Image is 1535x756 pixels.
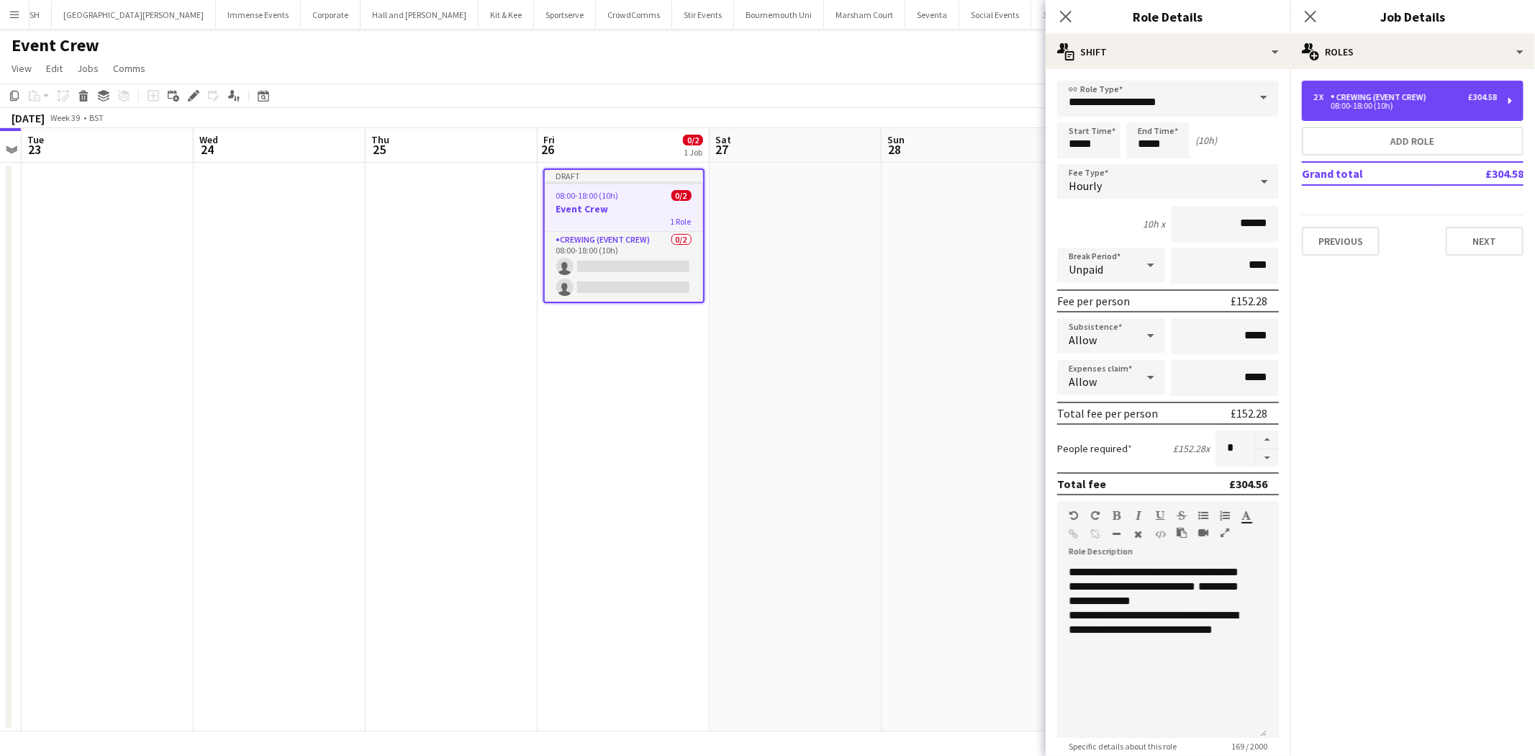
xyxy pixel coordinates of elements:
[1241,510,1251,521] button: Text Color
[1069,179,1102,193] span: Hourly
[113,62,145,75] span: Comms
[541,141,555,158] span: 26
[1231,294,1267,308] div: £152.28
[534,1,596,29] button: Sportserve
[107,59,151,78] a: Comms
[27,133,44,146] span: Tue
[1302,227,1380,256] button: Previous
[545,202,703,215] h3: Event Crew
[1331,92,1432,102] div: Crewing (Event Crew)
[197,141,218,158] span: 24
[824,1,905,29] button: Marsham Court
[89,112,104,123] div: BST
[543,133,555,146] span: Fri
[545,232,703,302] app-card-role: Crewing (Event Crew)0/208:00-18:00 (10h)
[1057,406,1158,420] div: Total fee per person
[371,133,389,146] span: Thu
[1090,510,1100,521] button: Redo
[12,111,45,125] div: [DATE]
[1313,102,1497,109] div: 08:00-18:00 (10h)
[1057,442,1132,455] label: People required
[1046,7,1290,26] h3: Role Details
[40,59,68,78] a: Edit
[6,59,37,78] a: View
[1133,528,1144,540] button: Clear Formatting
[301,1,361,29] button: Corporate
[369,141,389,158] span: 25
[1220,741,1279,752] span: 169 / 2000
[361,1,479,29] button: Hall and [PERSON_NAME]
[1173,442,1210,455] div: £152.28 x
[1198,527,1208,539] button: Insert video
[12,35,99,56] h1: Event Crew
[479,1,534,29] button: Kit & Kee
[885,141,905,158] span: 28
[1155,528,1165,540] button: HTML Code
[713,141,731,158] span: 27
[683,135,703,145] span: 0/2
[1302,162,1438,185] td: Grand total
[887,133,905,146] span: Sun
[1155,510,1165,521] button: Underline
[1057,477,1106,491] div: Total fee
[1112,510,1122,521] button: Bold
[1069,262,1103,276] span: Unpaid
[671,216,692,227] span: 1 Role
[1220,510,1230,521] button: Ordered List
[1069,374,1097,389] span: Allow
[8,1,52,29] button: LUSH
[1143,217,1165,230] div: 10h x
[672,1,734,29] button: Stir Events
[959,1,1031,29] button: Social Events
[1302,127,1523,156] button: Add role
[47,112,83,123] span: Week 39
[1046,35,1290,69] div: Shift
[1031,1,1123,29] button: 33rd Management
[684,147,702,158] div: 1 Job
[1446,227,1523,256] button: Next
[1133,510,1144,521] button: Italic
[1438,162,1523,185] td: £304.58
[1057,741,1188,752] span: Specific details about this role
[596,1,672,29] button: CrowdComms
[1313,92,1331,102] div: 2 x
[715,133,731,146] span: Sat
[905,1,959,29] button: Seventa
[1069,333,1097,347] span: Allow
[556,190,619,201] span: 08:00-18:00 (10h)
[25,141,44,158] span: 23
[52,1,216,29] button: [GEOGRAPHIC_DATA][PERSON_NAME]
[216,1,301,29] button: Immense Events
[1195,134,1217,147] div: (10h)
[1177,510,1187,521] button: Strikethrough
[1069,510,1079,521] button: Undo
[543,168,705,303] app-job-card: Draft08:00-18:00 (10h)0/2Event Crew1 RoleCrewing (Event Crew)0/208:00-18:00 (10h)
[12,62,32,75] span: View
[1231,406,1267,420] div: £152.28
[1198,510,1208,521] button: Unordered List
[1256,431,1279,449] button: Increase
[1220,527,1230,539] button: Fullscreen
[1177,527,1187,539] button: Paste as plain text
[199,133,218,146] span: Wed
[1290,7,1535,26] h3: Job Details
[1290,35,1535,69] div: Roles
[1057,294,1130,308] div: Fee per person
[1256,449,1279,467] button: Decrease
[671,190,692,201] span: 0/2
[46,62,63,75] span: Edit
[1112,528,1122,540] button: Horizontal Line
[1229,477,1267,491] div: £304.56
[77,62,99,75] span: Jobs
[71,59,104,78] a: Jobs
[734,1,824,29] button: Bournemouth Uni
[545,170,703,181] div: Draft
[1468,92,1497,102] div: £304.58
